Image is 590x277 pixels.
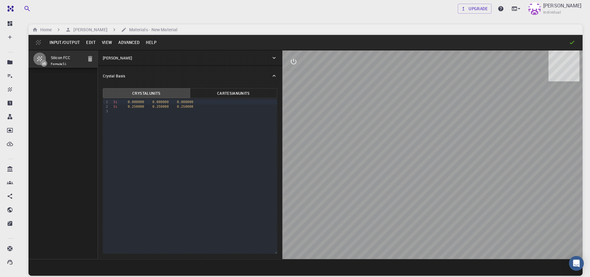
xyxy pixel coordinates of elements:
button: Advanced [115,37,143,47]
div: 1 [103,100,109,104]
button: View [99,37,116,47]
span: Formula: [51,62,83,67]
h6: Home [38,26,52,33]
a: Upgrade [458,4,492,14]
p: Crystal Basis [103,73,125,79]
button: CartesianUnits [190,88,277,98]
code: Si [63,62,67,66]
button: Input/Output [46,37,83,47]
img: logo [5,6,14,12]
span: 0.250000 [177,105,193,109]
button: CrystalUnits [103,88,190,98]
div: 2 [103,104,109,109]
nav: breadcrumb [31,26,179,33]
span: Si [113,105,117,109]
img: UTSAV SINGH [528,2,541,15]
h6: [PERSON_NAME] [71,26,107,33]
span: 0.250000 [152,105,169,109]
button: Help [143,37,160,47]
span: 0.000000 [128,100,144,104]
div: Crystal Basis [98,66,282,86]
span: Individual [543,9,561,15]
span: Support [12,4,35,10]
span: Si [113,100,117,104]
div: Open Intercom Messenger [569,256,584,271]
div: 3 [103,109,109,114]
h6: Materials - New Material [127,26,177,33]
span: 0.000000 [152,100,169,104]
span: 0.000000 [177,100,193,104]
p: [PERSON_NAME] [543,2,581,9]
div: [PERSON_NAME] [98,50,282,65]
button: Edit [83,37,99,47]
p: [PERSON_NAME] [103,55,132,61]
span: 0.250000 [128,105,144,109]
